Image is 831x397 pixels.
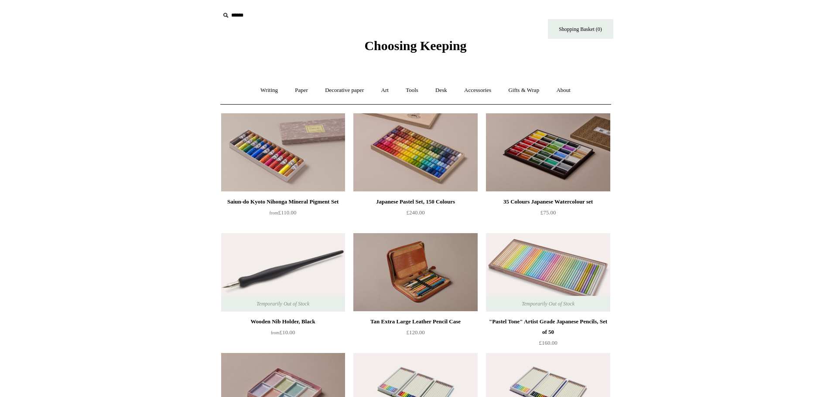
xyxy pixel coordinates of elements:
span: Temporarily Out of Stock [513,296,583,312]
span: £160.00 [539,339,557,346]
a: Desk [427,79,455,102]
div: Japanese Pastel Set, 150 Colours [356,197,475,207]
div: 35 Colours Japanese Watercolour set [488,197,608,207]
a: "Pastel Tone" Artist Grade Japanese Pencils, Set of 50 £160.00 [486,316,610,352]
a: 35 Colours Japanese Watercolour set £75.00 [486,197,610,232]
img: Japanese Pastel Set, 150 Colours [353,113,477,192]
a: About [548,79,578,102]
a: Saiun-do Kyoto Nihonga Mineral Pigment Set Saiun-do Kyoto Nihonga Mineral Pigment Set [221,113,345,192]
a: Tools [398,79,426,102]
a: Shopping Basket (0) [548,19,613,39]
span: from [271,330,280,335]
a: Japanese Pastel Set, 150 Colours Japanese Pastel Set, 150 Colours [353,113,477,192]
span: from [270,210,278,215]
img: Saiun-do Kyoto Nihonga Mineral Pigment Set [221,113,345,192]
span: £110.00 [270,209,297,216]
span: £120.00 [406,329,424,336]
a: Writing [253,79,286,102]
a: 35 Colours Japanese Watercolour set 35 Colours Japanese Watercolour set [486,113,610,192]
img: Wooden Nib Holder, Black [221,233,345,312]
a: Tan Extra Large Leather Pencil Case Tan Extra Large Leather Pencil Case [353,233,477,312]
img: Tan Extra Large Leather Pencil Case [353,233,477,312]
a: Paper [287,79,316,102]
img: 35 Colours Japanese Watercolour set [486,113,610,192]
span: £240.00 [406,209,424,216]
a: Decorative paper [317,79,372,102]
span: Choosing Keeping [364,38,466,53]
span: Temporarily Out of Stock [248,296,318,312]
a: "Pastel Tone" Artist Grade Japanese Pencils, Set of 50 "Pastel Tone" Artist Grade Japanese Pencil... [486,233,610,312]
span: £75.00 [540,209,556,216]
a: Japanese Pastel Set, 150 Colours £240.00 [353,197,477,232]
span: £10.00 [271,329,295,336]
div: Wooden Nib Holder, Black [223,316,343,327]
img: "Pastel Tone" Artist Grade Japanese Pencils, Set of 50 [486,233,610,312]
a: Accessories [456,79,499,102]
div: Tan Extra Large Leather Pencil Case [356,316,475,327]
a: Tan Extra Large Leather Pencil Case £120.00 [353,316,477,352]
a: Gifts & Wrap [500,79,547,102]
a: Choosing Keeping [364,45,466,51]
a: Saiun-do Kyoto Nihonga Mineral Pigment Set from£110.00 [221,197,345,232]
div: Saiun-do Kyoto Nihonga Mineral Pigment Set [223,197,343,207]
a: Art [373,79,397,102]
a: Wooden Nib Holder, Black from£10.00 [221,316,345,352]
a: Wooden Nib Holder, Black Wooden Nib Holder, Black Temporarily Out of Stock [221,233,345,312]
div: "Pastel Tone" Artist Grade Japanese Pencils, Set of 50 [488,316,608,337]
